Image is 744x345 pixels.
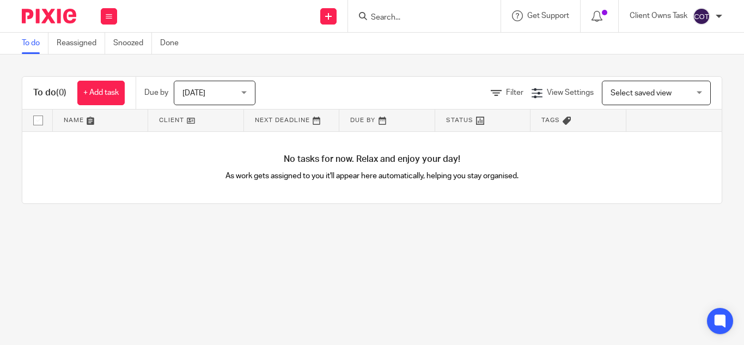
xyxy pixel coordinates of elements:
[160,33,187,54] a: Done
[144,87,168,98] p: Due by
[56,88,66,97] span: (0)
[197,171,547,181] p: As work gets assigned to you it'll appear here automatically, helping you stay organised.
[182,89,205,97] span: [DATE]
[22,154,722,165] h4: No tasks for now. Relax and enjoy your day!
[547,89,594,96] span: View Settings
[630,10,687,21] p: Client Owns Task
[527,12,569,20] span: Get Support
[22,33,48,54] a: To do
[693,8,710,25] img: svg%3E
[541,117,560,123] span: Tags
[33,87,66,99] h1: To do
[57,33,105,54] a: Reassigned
[370,13,468,23] input: Search
[77,81,125,105] a: + Add task
[113,33,152,54] a: Snoozed
[611,89,672,97] span: Select saved view
[22,9,76,23] img: Pixie
[506,89,523,96] span: Filter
